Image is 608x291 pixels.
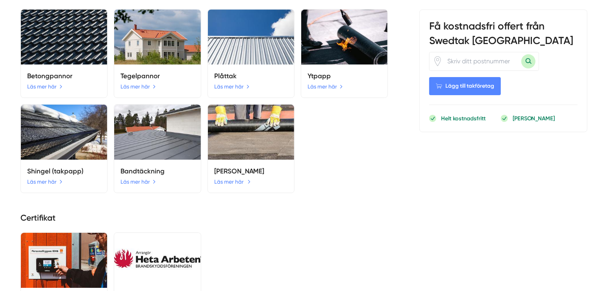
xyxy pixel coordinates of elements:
a: Läs mer här [27,82,63,91]
img: Swedtak Skåne jobbar med produkten Betongpannor [21,9,107,64]
h5: Betongpannor [27,71,101,81]
a: Läs mer här [120,82,156,91]
p: [PERSON_NAME] [513,114,555,122]
a: Läs mer här [214,177,251,186]
h5: Ytpapp [308,71,381,81]
img: Swedtak Skåne jobbar med produkten Ytpapp [301,9,387,64]
h5: Bandtäckning [120,166,194,177]
a: Läs mer här [214,82,250,91]
span: Klicka för att använda din position. [433,56,443,66]
h5: Tegelpannor [120,71,194,81]
button: Sök med postnummer [521,54,536,68]
p: Helt kostnadsfritt [441,114,486,122]
img: Swedtak Skåne jobbar med produkten Tegelpannor [114,9,200,64]
img: Swedtak Skåne jobbar med produkten Shingel (takpapp) [21,105,107,160]
img: Swedtak Skåne erhåller certifikatet Heta Arbeten [114,233,200,288]
h5: [PERSON_NAME] [214,166,288,177]
a: Läs mer här [308,82,343,91]
img: Swedtak Skåne jobbar med produkten Tätskiktsduk [208,105,294,160]
h3: Få kostnadsfri offert från Swedtak [GEOGRAPHIC_DATA] [429,19,578,52]
h4: Certifikat [20,212,388,226]
a: Läs mer här [27,177,63,186]
img: Swedtak Skåne jobbar med produkten Plåttak [208,9,294,64]
h5: Shingel (takpapp) [27,166,101,177]
svg: Pin / Karta [433,56,443,66]
: Lägg till takföretag [429,77,501,95]
h5: Plåttak [214,71,288,81]
img: Swedtak Skåne jobbar med produkten Bandtäckning [114,105,200,160]
input: Skriv ditt postnummer [443,52,521,70]
a: Läs mer här [120,177,156,186]
img: Swedtak Skåne erhåller certifikatet ID06 - Obligatorisk ID-Redovisning [21,233,107,288]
